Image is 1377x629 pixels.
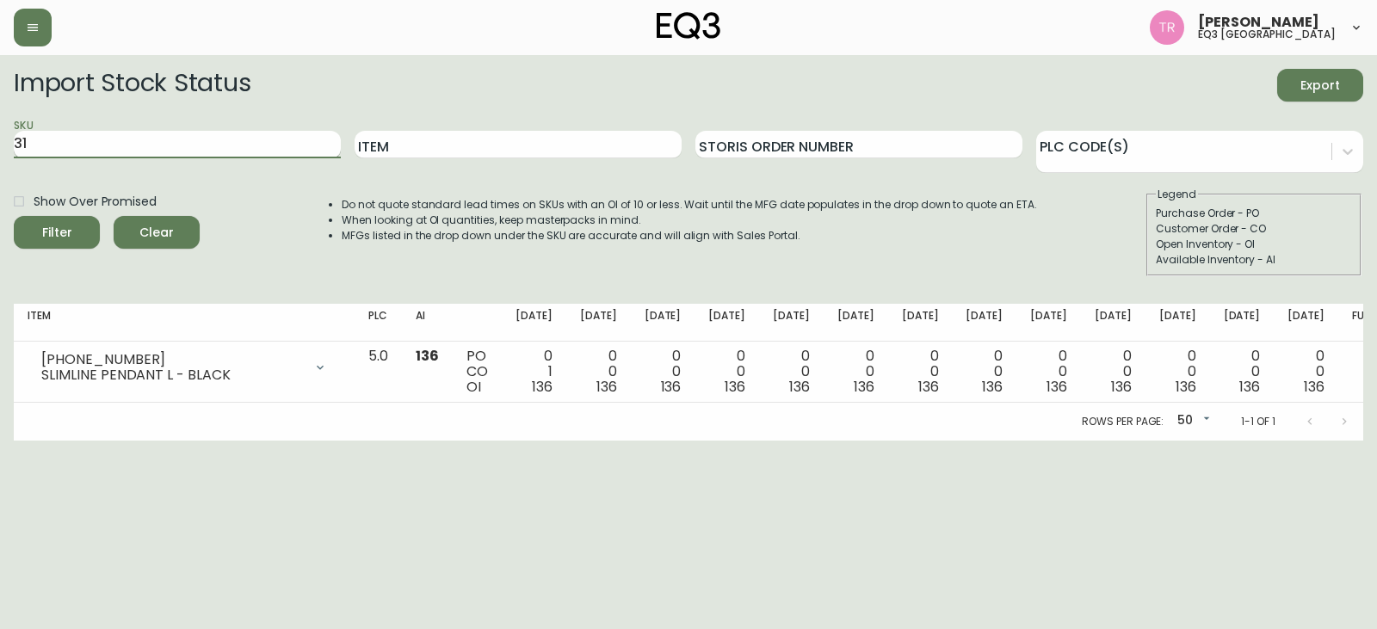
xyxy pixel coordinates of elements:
[14,69,250,102] h2: Import Stock Status
[41,367,303,383] div: SLIMLINE PENDANT L - BLACK
[657,12,720,40] img: logo
[1156,237,1352,252] div: Open Inventory - OI
[1241,414,1275,429] p: 1-1 of 1
[41,352,303,367] div: [PHONE_NUMBER]
[952,304,1016,342] th: [DATE]
[355,342,402,403] td: 5.0
[1081,304,1145,342] th: [DATE]
[1159,348,1196,395] div: 0 0
[918,377,939,397] span: 136
[695,304,759,342] th: [DATE]
[661,377,682,397] span: 136
[14,304,355,342] th: Item
[837,348,874,395] div: 0 0
[1095,348,1132,395] div: 0 0
[1170,407,1213,435] div: 50
[580,348,617,395] div: 0 0
[342,197,1037,213] li: Do not quote standard lead times on SKUs with an OI of 10 or less. Wait until the MFG date popula...
[789,377,810,397] span: 136
[631,304,695,342] th: [DATE]
[1198,15,1319,29] span: [PERSON_NAME]
[1198,29,1336,40] h5: eq3 [GEOGRAPHIC_DATA]
[1145,304,1210,342] th: [DATE]
[645,348,682,395] div: 0 0
[1156,221,1352,237] div: Customer Order - CO
[1239,377,1260,397] span: 136
[14,216,100,249] button: Filter
[1304,377,1325,397] span: 136
[402,304,453,342] th: AI
[355,304,402,342] th: PLC
[824,304,888,342] th: [DATE]
[759,304,824,342] th: [DATE]
[902,348,939,395] div: 0 0
[1150,10,1184,45] img: 214b9049a7c64896e5c13e8f38ff7a87
[982,377,1003,397] span: 136
[966,348,1003,395] div: 0 0
[516,348,553,395] div: 0 1
[1156,252,1352,268] div: Available Inventory - AI
[1274,304,1338,342] th: [DATE]
[416,346,439,366] span: 136
[1030,348,1067,395] div: 0 0
[1176,377,1196,397] span: 136
[1082,414,1164,429] p: Rows per page:
[854,377,874,397] span: 136
[502,304,566,342] th: [DATE]
[466,377,481,397] span: OI
[773,348,810,395] div: 0 0
[34,193,157,211] span: Show Over Promised
[888,304,953,342] th: [DATE]
[725,377,745,397] span: 136
[42,222,72,244] div: Filter
[114,216,200,249] button: Clear
[466,348,488,395] div: PO CO
[1277,69,1363,102] button: Export
[1111,377,1132,397] span: 136
[342,228,1037,244] li: MFGs listed in the drop down under the SKU are accurate and will align with Sales Portal.
[1156,187,1198,202] legend: Legend
[1287,348,1325,395] div: 0 0
[532,377,553,397] span: 136
[1291,75,1349,96] span: Export
[1156,206,1352,221] div: Purchase Order - PO
[1210,304,1275,342] th: [DATE]
[342,213,1037,228] li: When looking at OI quantities, keep masterpacks in mind.
[28,348,341,386] div: [PHONE_NUMBER]SLIMLINE PENDANT L - BLACK
[1224,348,1261,395] div: 0 0
[127,222,186,244] span: Clear
[596,377,617,397] span: 136
[708,348,745,395] div: 0 0
[1016,304,1081,342] th: [DATE]
[566,304,631,342] th: [DATE]
[1047,377,1067,397] span: 136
